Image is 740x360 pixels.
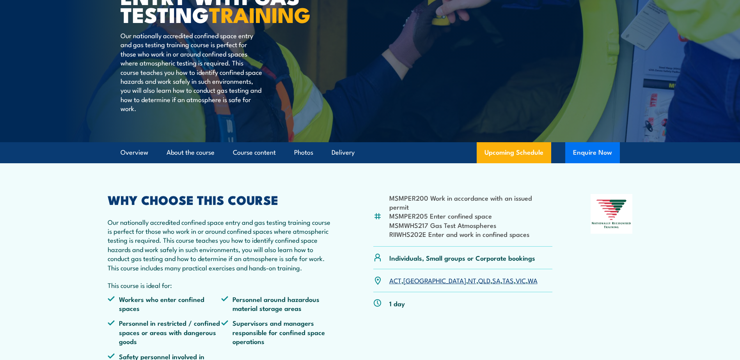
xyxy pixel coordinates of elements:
p: Our nationally accredited confined space entry and gas testing training course is perfect for tho... [121,31,263,113]
a: Course content [233,142,276,163]
p: 1 day [389,299,405,308]
li: Workers who enter confined spaces [108,295,222,313]
a: Overview [121,142,148,163]
li: MSMWHS217 Gas Test Atmospheres [389,221,553,229]
a: SA [492,275,500,285]
button: Enquire Now [565,142,620,163]
a: WA [528,275,538,285]
a: VIC [516,275,526,285]
a: Delivery [332,142,355,163]
p: This course is ideal for: [108,281,335,289]
a: [GEOGRAPHIC_DATA] [403,275,466,285]
li: RIIWHS202E Enter and work in confined spaces [389,229,553,238]
a: Photos [294,142,313,163]
h2: WHY CHOOSE THIS COURSE [108,194,335,205]
a: ACT [389,275,401,285]
a: QLD [478,275,490,285]
li: MSMPER200 Work in accordance with an issued permit [389,193,553,212]
li: Supervisors and managers responsible for confined space operations [221,318,335,346]
a: About the course [167,142,215,163]
a: Upcoming Schedule [477,142,551,163]
li: MSMPER205 Enter confined space [389,211,553,220]
li: Personnel in restricted / confined spaces or areas with dangerous goods [108,318,222,346]
li: Personnel around hazardous material storage areas [221,295,335,313]
img: Nationally Recognised Training logo. [591,194,633,234]
p: , , , , , , , [389,276,538,285]
p: Individuals, Small groups or Corporate bookings [389,253,535,262]
a: NT [468,275,476,285]
a: TAS [502,275,514,285]
p: Our nationally accredited confined space entry and gas testing training course is perfect for tho... [108,217,335,272]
